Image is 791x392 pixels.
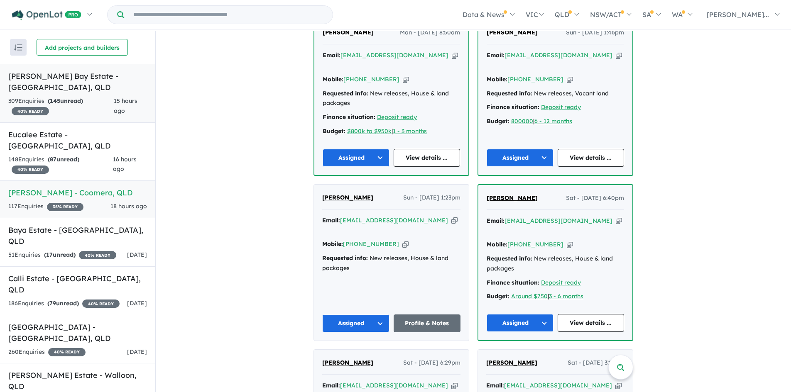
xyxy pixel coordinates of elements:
span: 18 hours ago [110,202,147,210]
strong: Budget: [323,127,345,135]
span: [PERSON_NAME] [487,29,538,36]
a: Deposit ready [541,103,581,111]
strong: Budget: [487,117,509,125]
a: 6 - 12 months [534,117,572,125]
button: Copy [616,51,622,60]
span: 40 % READY [12,166,49,174]
strong: Email: [486,382,504,389]
button: Copy [616,217,622,225]
img: Openlot PRO Logo White [12,10,81,20]
h5: Baya Estate - [GEOGRAPHIC_DATA] , QLD [8,224,147,247]
strong: Requested info: [323,90,368,97]
span: Sat - [DATE] 6:40pm [566,193,624,203]
span: [DATE] [127,348,147,355]
a: [PERSON_NAME] [487,28,538,38]
input: Try estate name, suburb, builder or developer [126,6,331,24]
strong: Email: [322,217,340,224]
button: Copy [567,240,573,249]
a: Deposit ready [541,279,581,286]
h5: Eucalee Estate - [GEOGRAPHIC_DATA] , QLD [8,129,147,151]
a: [EMAIL_ADDRESS][DOMAIN_NAME] [504,217,612,224]
strong: Email: [323,51,340,59]
span: Sat - [DATE] 3:26pm [568,358,624,368]
div: 186 Enquir ies [8,299,120,309]
button: Copy [451,381,458,390]
h5: [GEOGRAPHIC_DATA] - [GEOGRAPHIC_DATA] , QLD [8,321,147,344]
a: $800k to $950k [347,127,392,135]
span: [PERSON_NAME] [322,359,373,366]
a: [PHONE_NUMBER] [343,75,399,83]
span: 40 % READY [82,299,120,308]
button: Copy [615,381,622,390]
span: 145 [50,97,60,105]
a: View details ... [394,149,460,167]
span: 87 [50,156,56,163]
a: [EMAIL_ADDRESS][DOMAIN_NAME] [340,51,448,59]
span: 15 hours ago [114,97,137,114]
a: Profile & Notes [394,314,461,332]
span: 40 % READY [79,251,116,259]
a: Around $750 [511,292,548,300]
a: [EMAIL_ADDRESS][DOMAIN_NAME] [504,51,612,59]
a: [PERSON_NAME] [323,28,374,38]
span: Sun - [DATE] 1:23pm [403,193,460,203]
strong: Mobile: [323,75,343,83]
strong: Finance situation: [487,103,539,111]
a: View details ... [558,149,624,167]
button: Assigned [487,314,553,332]
strong: Email: [487,51,504,59]
button: Add projects and builders [37,39,128,56]
a: [PHONE_NUMBER] [343,240,399,248]
span: [DATE] [127,299,147,307]
h5: Calli Estate - [GEOGRAPHIC_DATA] , QLD [8,273,147,295]
button: Copy [451,216,458,225]
a: [PERSON_NAME] [487,193,538,203]
strong: Email: [487,217,504,224]
button: Copy [403,75,409,84]
a: 1 - 3 months [393,127,427,135]
img: sort.svg [14,44,22,51]
div: | [487,117,624,127]
strong: Email: [322,382,340,389]
u: 800000 [511,117,533,125]
a: 3 - 6 months [549,292,583,300]
span: 79 [49,299,56,307]
strong: Requested info: [487,255,532,262]
div: | [323,127,460,136]
strong: Requested info: [487,90,532,97]
span: 40 % READY [12,107,49,115]
span: Mon - [DATE] 8:50am [400,28,460,38]
strong: Mobile: [487,241,507,248]
div: New releases, Vacant land [487,89,624,99]
strong: ( unread) [48,156,79,163]
div: New releases, House & land packages [322,253,460,273]
strong: ( unread) [44,251,76,258]
h5: [PERSON_NAME] - Coomera , QLD [8,187,147,198]
a: [PHONE_NUMBER] [507,241,563,248]
strong: ( unread) [48,97,83,105]
a: [EMAIL_ADDRESS][DOMAIN_NAME] [340,217,448,224]
a: [PERSON_NAME] [486,358,537,368]
strong: Finance situation: [487,279,539,286]
h5: [PERSON_NAME] Bay Estate - [GEOGRAPHIC_DATA] , QLD [8,71,147,93]
strong: Budget: [487,292,509,300]
div: | [487,292,624,302]
a: [EMAIL_ADDRESS][DOMAIN_NAME] [340,382,448,389]
button: Copy [452,51,458,60]
span: [PERSON_NAME] [487,194,538,202]
strong: Mobile: [487,75,507,83]
strong: ( unread) [47,299,79,307]
a: View details ... [558,314,624,332]
strong: Mobile: [322,240,343,248]
div: New releases, House & land packages [487,254,624,274]
span: Sat - [DATE] 6:29pm [403,358,460,368]
div: 260 Enquir ies [8,347,86,357]
div: 148 Enquir ies [8,155,113,175]
span: [PERSON_NAME]... [707,10,769,19]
